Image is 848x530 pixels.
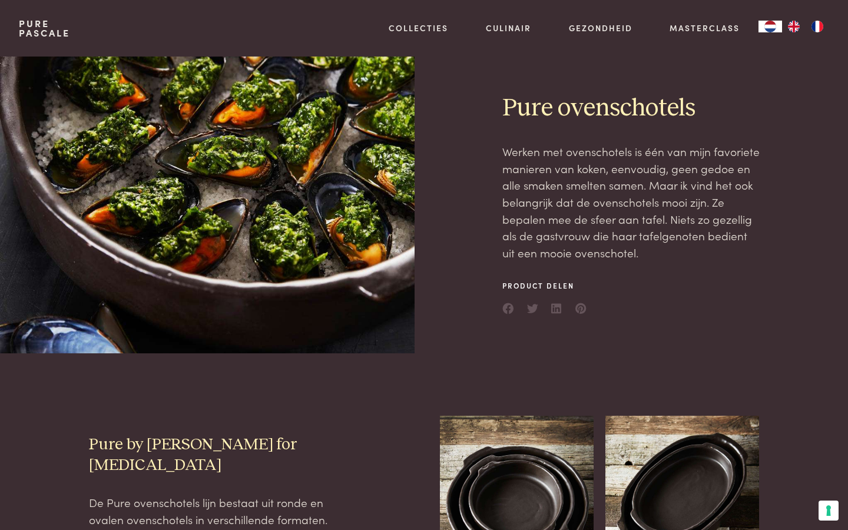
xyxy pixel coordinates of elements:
[782,21,829,32] ul: Language list
[502,143,760,261] p: Werken met ovenschotels is één van mijn favoriete manieren van koken, eenvoudig, geen gedoe en al...
[502,280,587,291] span: Product delen
[758,21,782,32] div: Language
[569,22,632,34] a: Gezondheid
[502,93,760,124] h2: Pure ovenschotels
[486,22,531,34] a: Culinair
[806,21,829,32] a: FR
[758,21,829,32] aside: Language selected: Nederlands
[819,501,839,521] button: Uw voorkeuren voor toestemming voor trackingtechnologieën
[782,21,806,32] a: EN
[89,435,338,475] h3: Pure by [PERSON_NAME] for [MEDICAL_DATA]
[389,22,448,34] a: Collecties
[670,22,740,34] a: Masterclass
[19,19,70,38] a: PurePascale
[89,494,338,528] p: De Pure ovenschotels lijn bestaat uit ronde en ovalen ovenschotels in verschillende formaten.
[758,21,782,32] a: NL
